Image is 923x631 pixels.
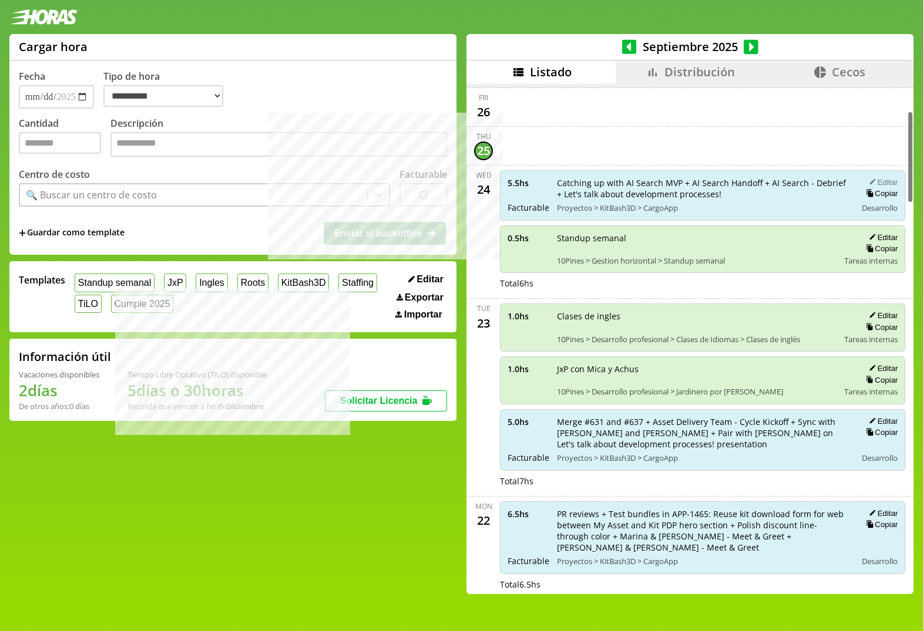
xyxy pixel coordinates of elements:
[508,311,549,322] span: 1.0 hs
[508,232,549,244] span: 0.5 hs
[474,511,493,530] div: 22
[865,416,898,426] button: Editar
[508,363,549,374] span: 1.0 hs
[844,386,898,397] span: Tareas internas
[196,274,227,292] button: Ingles
[557,386,836,397] span: 10Pines > Desarrollo profesional > Jardinero por [PERSON_NAME]
[557,556,848,566] span: Proyectos > KitBash3D > CargoApp
[474,180,493,199] div: 24
[19,369,99,380] div: Vacaciones disponibles
[557,363,836,374] span: JxP con Mica y Achus
[557,453,848,463] span: Proyectos > KitBash3D > CargoApp
[127,401,267,411] div: Recordá que vencen a fin de
[664,64,735,80] span: Distribución
[393,292,447,303] button: Exportar
[19,227,125,239] span: +Guardar como template
[477,303,491,313] div: Tue
[508,202,549,213] span: Facturable
[865,232,898,242] button: Editar
[278,274,329,292] button: KitBash3D
[110,132,447,157] textarea: Descripción
[19,349,111,365] h2: Información útil
[500,475,905,487] div: Total 7 hs
[508,177,549,188] span: 5.5 hs
[111,295,174,313] button: Cumple 2025
[19,227,26,239] span: +
[508,555,549,566] span: Facturable
[474,141,493,160] div: 25
[338,274,377,292] button: Staffing
[508,508,549,519] span: 6.5 hs
[636,39,744,55] span: Septiembre 2025
[508,452,549,463] span: Facturable
[103,70,233,109] label: Tipo de hora
[865,363,898,373] button: Editar
[479,93,488,103] div: Fri
[557,311,836,322] span: Clases de ingles
[476,170,492,180] div: Wed
[237,274,268,292] button: Roots
[164,274,186,292] button: JxP
[19,274,65,286] span: Templates
[325,390,447,411] button: Solicitar Licencia
[844,334,898,345] span: Tareas internas
[19,380,99,401] h1: 2 días
[19,39,88,55] h1: Cargar hora
[862,453,898,463] span: Desarrollo
[557,334,836,345] span: 10Pines > Desarrollo profesional > Clases de Idiomas > Clases de inglés
[9,9,78,25] img: logotipo
[557,203,848,213] span: Proyectos > KitBash3D > CargoApp
[557,177,848,200] span: Catching up with AI Search MVP + AI Search Handoff + AI Search - Debrief + Let's talk about devel...
[475,501,492,511] div: Mon
[557,508,848,553] span: PR reviews + Test bundles in APP-1465: Reuse kit download form for web between My Asset and Kit P...
[405,274,447,285] button: Editar
[474,313,493,332] div: 23
[466,84,914,592] div: scrollable content
[500,278,905,289] div: Total 6 hs
[557,232,836,244] span: Standup semanal
[75,295,102,313] button: TiLO
[865,311,898,320] button: Editar
[832,64,865,80] span: Cecos
[19,70,45,83] label: Fecha
[417,274,443,285] span: Editar
[19,401,99,411] div: De otros años: 0 días
[865,508,898,518] button: Editar
[865,177,898,187] button: Editar
[19,132,101,154] input: Cantidad
[405,292,444,303] span: Exportar
[103,85,223,107] select: Tipo de hora
[500,579,905,590] div: Total 6.5 hs
[557,416,848,450] span: Merge #631 and #637 + Asset Delivery Team - Cycle Kickoff + Sync with [PERSON_NAME] and [PERSON_N...
[862,244,898,254] button: Copiar
[476,131,491,141] div: Thu
[404,309,442,320] span: Importar
[557,255,836,266] span: 10Pines > Gestion horizontal > Standup semanal
[862,188,898,198] button: Copiar
[226,401,264,411] b: Diciembre
[862,322,898,332] button: Copiar
[862,427,898,437] button: Copiar
[127,369,267,380] div: Tiempo Libre Optativo (TiLO) disponible
[844,255,898,266] span: Tareas internas
[75,274,155,292] button: Standup semanal
[400,168,447,181] label: Facturable
[19,117,110,160] label: Cantidad
[862,203,898,213] span: Desarrollo
[110,117,447,160] label: Descripción
[530,64,572,80] span: Listado
[19,168,90,181] label: Centro de costo
[474,103,493,122] div: 26
[340,396,418,406] span: Solicitar Licencia
[508,416,549,427] span: 5.0 hs
[862,375,898,385] button: Copiar
[26,188,157,201] div: 🔍 Buscar un centro de costo
[127,380,267,401] h1: 5 días o 30 horas
[862,519,898,529] button: Copiar
[862,556,898,566] span: Desarrollo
